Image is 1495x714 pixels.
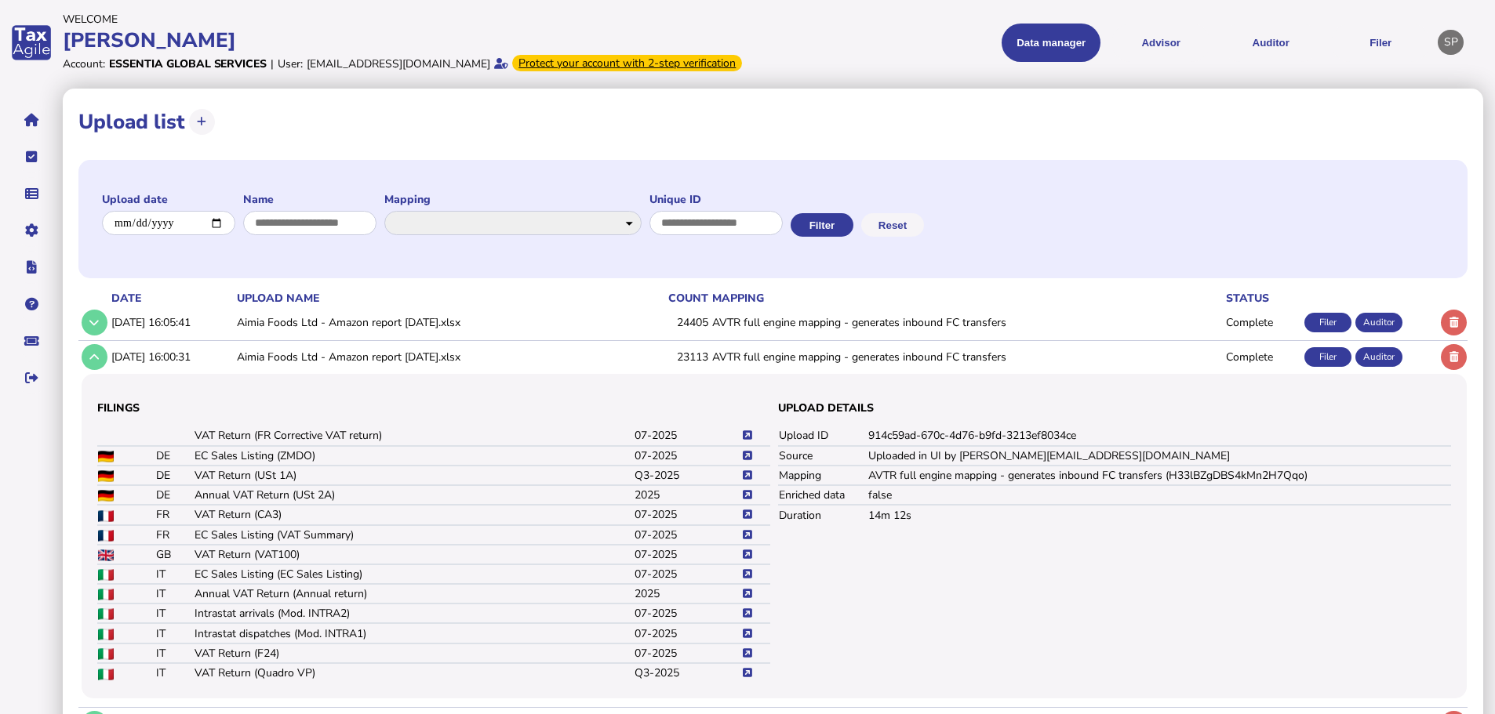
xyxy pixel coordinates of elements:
[751,24,1431,62] menu: navigate products
[234,306,634,339] td: Aimia Foods Ltd - Amazon report [DATE].xlsx
[78,108,185,136] h1: Upload list
[861,213,924,237] button: Reset
[868,485,1451,505] td: false
[194,485,633,505] td: Annual VAT Return (USt 2A)
[155,623,194,643] td: IT
[98,490,114,502] img: DE flag
[98,608,114,620] img: IT flag
[1438,30,1464,56] div: Profile settings
[98,629,114,640] img: IT flag
[108,290,234,306] th: date
[98,669,114,680] img: IT flag
[1331,24,1430,62] button: Filer
[15,251,48,284] button: Developer hub links
[778,426,868,446] td: Upload ID
[15,103,48,136] button: Home
[634,663,741,683] td: Q3-2025
[634,603,741,623] td: 07-2025
[778,466,868,485] td: Mapping
[234,290,634,306] th: upload name
[15,214,48,247] button: Manage settings
[634,643,741,663] td: 07-2025
[868,426,1451,446] td: 914c59ad-670c-4d76-b9fd-3213ef8034ce
[634,564,741,584] td: 07-2025
[15,140,48,173] button: Tasks
[98,451,114,462] img: DE flag
[1441,344,1467,370] button: Delete upload
[98,510,114,522] img: FR flag
[1002,24,1100,62] button: Shows a dropdown of Data manager options
[634,306,709,339] td: 24405
[155,584,194,603] td: IT
[194,623,633,643] td: Intrastat dispatches (Mod. INTRA1)
[709,306,1223,339] td: AVTR full engine mapping - generates inbound FC transfers
[271,56,274,71] div: |
[709,340,1223,372] td: AVTR full engine mapping - generates inbound FC transfers
[82,310,107,335] button: Show/hide row detail
[1223,306,1301,339] td: Complete
[384,192,642,207] label: Mapping
[155,505,194,524] td: FR
[194,584,633,603] td: Annual VAT Return (Annual return)
[155,564,194,584] td: IT
[15,288,48,321] button: Help pages
[194,525,633,545] td: EC Sales Listing (VAT Summary)
[634,623,741,643] td: 07-2025
[15,361,48,394] button: Sign out
[778,485,868,505] td: Enriched data
[307,56,490,71] div: [EMAIL_ADDRESS][DOMAIN_NAME]
[155,545,194,564] td: GB
[109,56,267,71] div: Essentia Global Services
[194,564,633,584] td: EC Sales Listing (EC Sales Listing)
[868,505,1451,524] td: 14m 12s
[155,525,194,545] td: FR
[634,525,741,545] td: 07-2025
[63,12,743,27] div: Welcome
[194,426,633,446] td: VAT Return (FR Corrective VAT return)
[234,340,634,372] td: Aimia Foods Ltd - Amazon report [DATE].xlsx
[194,446,633,466] td: EC Sales Listing (ZMDO)
[155,466,194,485] td: DE
[155,603,194,623] td: IT
[63,56,105,71] div: Account:
[98,470,114,482] img: DE flag
[102,192,235,207] label: Upload date
[634,584,741,603] td: 2025
[194,545,633,564] td: VAT Return (VAT100)
[108,340,234,372] td: [DATE] 16:00:31
[194,663,633,683] td: VAT Return (Quadro VP)
[98,530,114,542] img: FR flag
[194,505,633,524] td: VAT Return (CA3)
[634,426,741,446] td: 07-2025
[778,446,868,466] td: Source
[15,324,48,357] button: Raise a support ticket
[194,643,633,663] td: VAT Return (F24)
[1355,347,1402,367] div: Auditor
[1221,24,1320,62] button: Auditor
[155,663,194,683] td: IT
[278,56,303,71] div: User:
[1304,313,1351,332] div: Filer
[155,643,194,663] td: IT
[155,446,194,466] td: DE
[634,485,741,505] td: 2025
[778,400,1451,415] h3: Upload details
[108,306,234,339] td: [DATE] 16:05:41
[1111,24,1210,62] button: Shows a dropdown of VAT Advisor options
[634,505,741,524] td: 07-2025
[1304,347,1351,367] div: Filer
[868,446,1451,466] td: Uploaded in UI by [PERSON_NAME][EMAIL_ADDRESS][DOMAIN_NAME]
[97,400,770,415] h3: Filings
[155,485,194,505] td: DE
[634,466,741,485] td: Q3-2025
[98,648,114,660] img: IT flag
[189,109,215,135] button: Upload transactions
[512,55,742,71] div: From Oct 1, 2025, 2-step verification will be required to login. Set it up now...
[63,27,743,54] div: [PERSON_NAME]
[243,192,376,207] label: Name
[1223,340,1301,372] td: Complete
[1355,313,1402,332] div: Auditor
[194,466,633,485] td: VAT Return (USt 1A)
[649,192,783,207] label: Unique ID
[634,446,741,466] td: 07-2025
